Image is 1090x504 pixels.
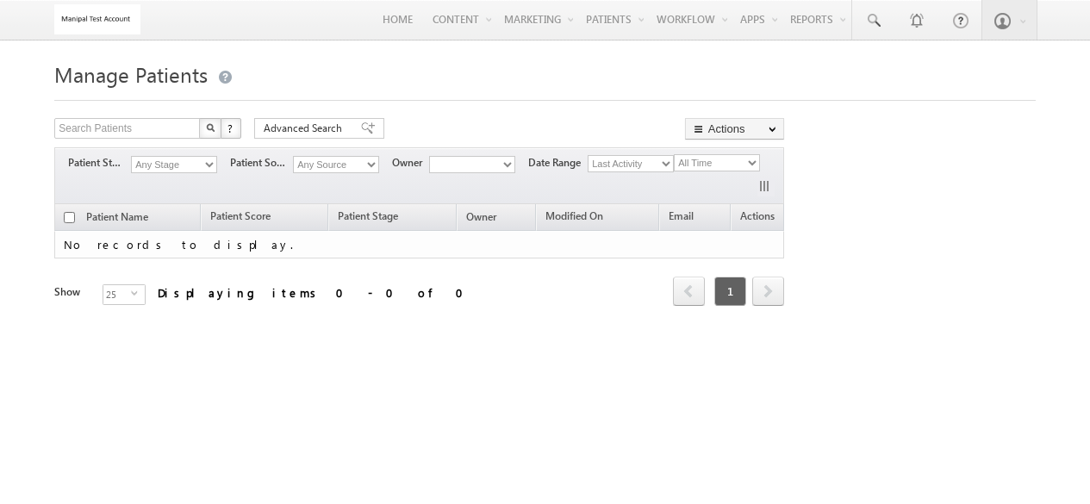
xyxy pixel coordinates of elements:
[673,277,705,306] span: prev
[752,277,784,306] span: next
[230,155,293,171] span: Patient Source
[227,121,235,135] span: ?
[68,155,131,171] span: Patient Stage
[131,289,145,297] span: select
[528,155,588,171] span: Date Range
[669,209,694,222] span: Email
[54,60,208,88] span: Manage Patients
[54,284,89,300] div: Show
[210,209,271,222] span: Patient Score
[545,209,603,222] span: Modified On
[660,207,702,229] a: Email
[264,121,347,136] span: Advanced Search
[466,210,496,223] span: Owner
[685,118,784,140] button: Actions
[338,209,398,222] span: Patient Stage
[78,208,157,230] a: Patient Name
[64,212,75,223] input: Check all records
[221,118,241,139] button: ?
[54,4,140,34] img: Custom Logo
[54,231,784,259] td: No records to display.
[673,278,705,306] a: prev
[329,207,407,229] a: Patient Stage
[202,207,279,229] a: Patient Score
[732,207,783,229] span: Actions
[158,283,474,302] div: Displaying items 0 - 0 of 0
[392,155,429,171] span: Owner
[206,123,215,132] img: Search
[537,207,612,229] a: Modified On
[103,285,131,304] span: 25
[714,277,746,306] span: 1
[752,278,784,306] a: next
